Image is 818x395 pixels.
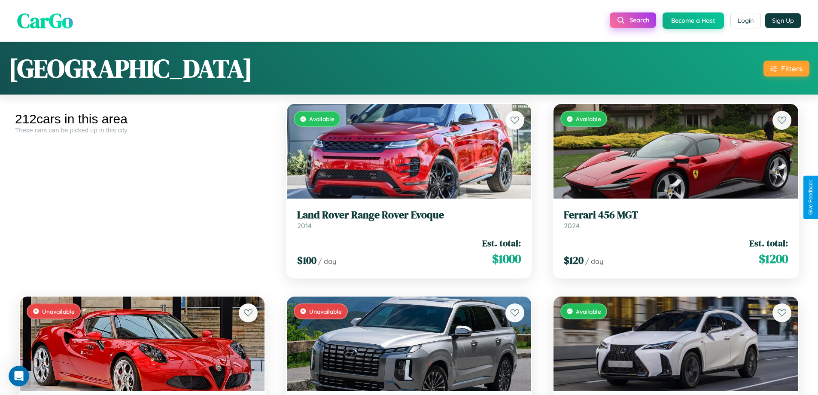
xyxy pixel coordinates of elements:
span: Unavailable [42,308,75,315]
a: Land Rover Range Rover Evoque2014 [297,209,521,230]
span: / day [585,257,603,266]
span: 2014 [297,221,312,230]
span: $ 100 [297,253,316,267]
span: 2024 [564,221,580,230]
span: / day [318,257,336,266]
button: Search [610,12,656,28]
button: Sign Up [765,13,801,28]
span: Est. total: [482,237,521,249]
span: Est. total: [749,237,788,249]
h3: Ferrari 456 MGT [564,209,788,221]
div: 212 cars in this area [15,112,269,126]
span: Available [576,308,601,315]
h3: Land Rover Range Rover Evoque [297,209,521,221]
button: Filters [763,61,809,77]
div: These cars can be picked up in this city. [15,126,269,134]
span: Unavailable [309,308,342,315]
span: $ 1000 [492,250,521,267]
span: Available [309,115,334,122]
span: Search [629,16,649,24]
h1: [GEOGRAPHIC_DATA] [9,51,252,86]
div: Filters [781,64,803,73]
a: Ferrari 456 MGT2024 [564,209,788,230]
div: Give Feedback [808,180,814,215]
span: Available [576,115,601,122]
span: CarGo [17,6,73,35]
span: $ 120 [564,253,584,267]
button: Login [730,13,761,28]
span: $ 1200 [759,250,788,267]
iframe: Intercom live chat [9,366,29,386]
button: Become a Host [663,12,724,29]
